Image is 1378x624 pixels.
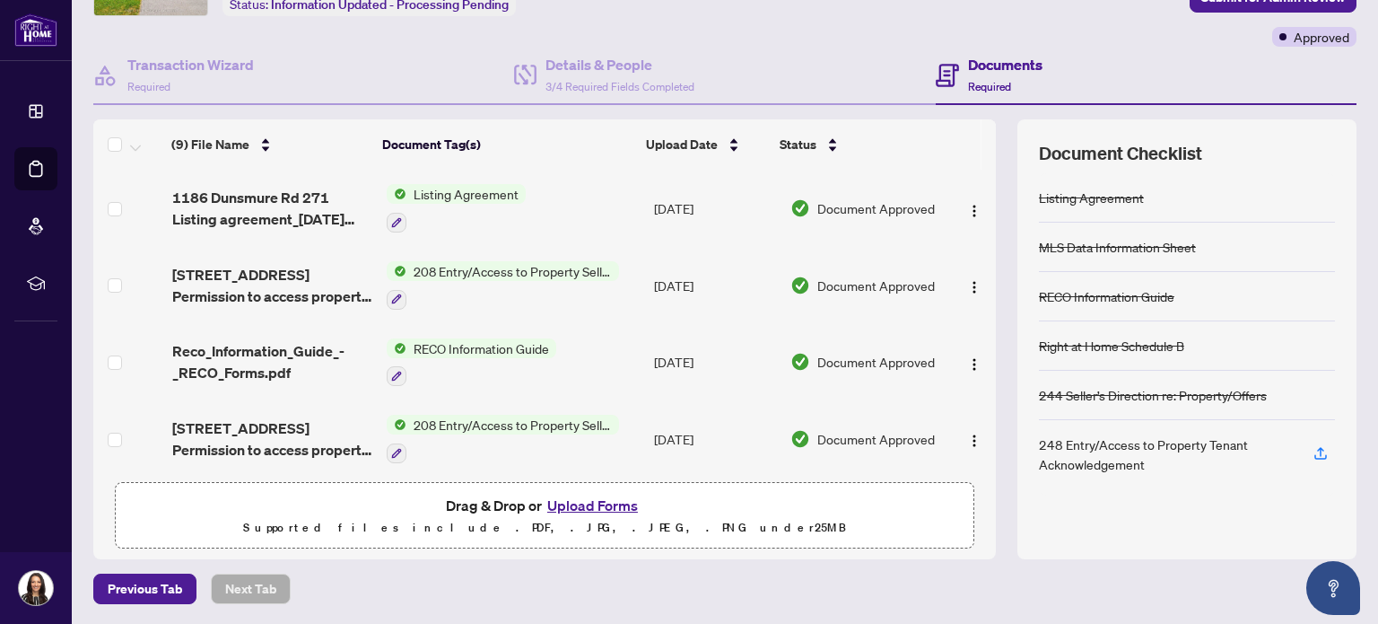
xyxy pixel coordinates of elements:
[172,264,372,307] span: [STREET_ADDRESS] Permission to access property _[DATE] 17_50_14.pdf
[387,184,526,233] button: Status IconListing Agreement
[817,429,935,449] span: Document Approved
[780,135,816,154] span: Status
[639,119,772,170] th: Upload Date
[967,204,981,218] img: Logo
[1039,188,1144,207] div: Listing Agreement
[387,261,406,281] img: Status Icon
[817,198,935,218] span: Document Approved
[387,261,619,310] button: Status Icon208 Entry/Access to Property Seller Acknowledgement
[545,80,694,93] span: 3/4 Required Fields Completed
[387,415,619,463] button: Status Icon208 Entry/Access to Property Seller Acknowledgement
[375,119,639,170] th: Document Tag(s)
[790,352,810,372] img: Document Status
[406,261,619,281] span: 208 Entry/Access to Property Seller Acknowledgement
[126,517,963,539] p: Supported files include .PDF, .JPG, .JPEG, .PNG under 25 MB
[967,434,981,448] img: Logo
[406,415,619,435] span: 208 Entry/Access to Property Seller Acknowledgement
[211,574,291,604] button: Next Tab
[772,119,936,170] th: Status
[1039,237,1196,257] div: MLS Data Information Sheet
[1039,385,1267,405] div: 244 Seller’s Direction re: Property/Offers
[14,13,57,47] img: logo
[172,417,372,461] span: [STREET_ADDRESS] Permission to access property _[DATE] 17_50_14.pdf
[646,135,718,154] span: Upload Date
[817,276,935,295] span: Document Approved
[1039,286,1174,306] div: RECO Information Guide
[542,494,643,517] button: Upload Forms
[1039,141,1202,166] span: Document Checklist
[968,54,1042,75] h4: Documents
[108,575,182,603] span: Previous Tab
[545,54,694,75] h4: Details & People
[960,347,989,376] button: Logo
[960,425,989,453] button: Logo
[790,429,810,449] img: Document Status
[790,276,810,295] img: Document Status
[960,194,989,223] button: Logo
[172,187,372,230] span: 1186 Dunsmure Rd 271 Listing agreement_[DATE] 13_19_48.pdf
[1039,336,1184,356] div: Right at Home Schedule B
[116,483,973,549] span: Drag & Drop orUpload FormsSupported files include .PDF, .JPG, .JPEG, .PNG under25MB
[1039,435,1292,474] div: 248 Entry/Access to Property Tenant Acknowledgement
[19,571,53,605] img: Profile Icon
[968,80,1011,93] span: Required
[446,494,643,517] span: Drag & Drop or
[164,119,375,170] th: (9) File Name
[817,352,935,372] span: Document Approved
[387,415,406,435] img: Status Icon
[127,54,254,75] h4: Transaction Wizard
[1306,561,1360,615] button: Open asap
[387,338,406,358] img: Status Icon
[967,280,981,294] img: Logo
[647,170,783,247] td: [DATE]
[406,184,526,204] span: Listing Agreement
[1294,27,1349,47] span: Approved
[647,247,783,324] td: [DATE]
[967,357,981,372] img: Logo
[647,400,783,478] td: [DATE]
[93,574,196,604] button: Previous Tab
[127,80,170,93] span: Required
[387,184,406,204] img: Status Icon
[171,135,249,154] span: (9) File Name
[647,324,783,401] td: [DATE]
[387,338,556,387] button: Status IconRECO Information Guide
[172,340,372,383] span: Reco_Information_Guide_-_RECO_Forms.pdf
[406,338,556,358] span: RECO Information Guide
[960,271,989,300] button: Logo
[790,198,810,218] img: Document Status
